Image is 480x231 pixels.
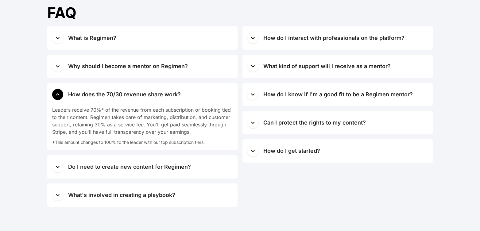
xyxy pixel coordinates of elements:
div: Why should I become a mentor on Regimen? [68,62,188,71]
button: Do I need to create new content for Regimen? [47,155,238,179]
div: What's involved in creating a playbook? [68,191,175,199]
div: What is Regimen? [68,34,116,42]
button: How does the 70/30 revenue share work? [47,83,238,106]
div: Leaders receive 70%* of the revenue from each subscription or booking tied to their content. Regi... [52,106,233,136]
button: How do I get started? [242,139,433,163]
button: How do I interact with professionals on the platform? [242,26,433,50]
div: *This amount changes to 100% to the leader with our top subscription tiers. [52,136,233,145]
div: Do I need to create new content for Regimen? [68,163,191,171]
button: Why should I become a mentor on Regimen? [47,55,238,78]
div: FAQ [47,6,433,20]
button: What's involved in creating a playbook? [47,183,238,207]
div: How do I get started? [263,147,320,155]
div: How do I interact with professionals on the platform? [263,34,405,42]
button: Can I protect the rights to my content? [242,111,433,134]
button: How do I know if I'm a good fit to be a Regimen mentor? [242,83,433,106]
div: What kind of support will I receive as a mentor? [263,62,391,71]
div: How does the 70/30 revenue share work? [68,90,181,99]
button: What kind of support will I receive as a mentor? [242,55,433,78]
div: Can I protect the rights to my content? [263,118,366,127]
div: How do I know if I'm a good fit to be a Regimen mentor? [263,90,413,99]
button: What is Regimen? [47,26,238,50]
